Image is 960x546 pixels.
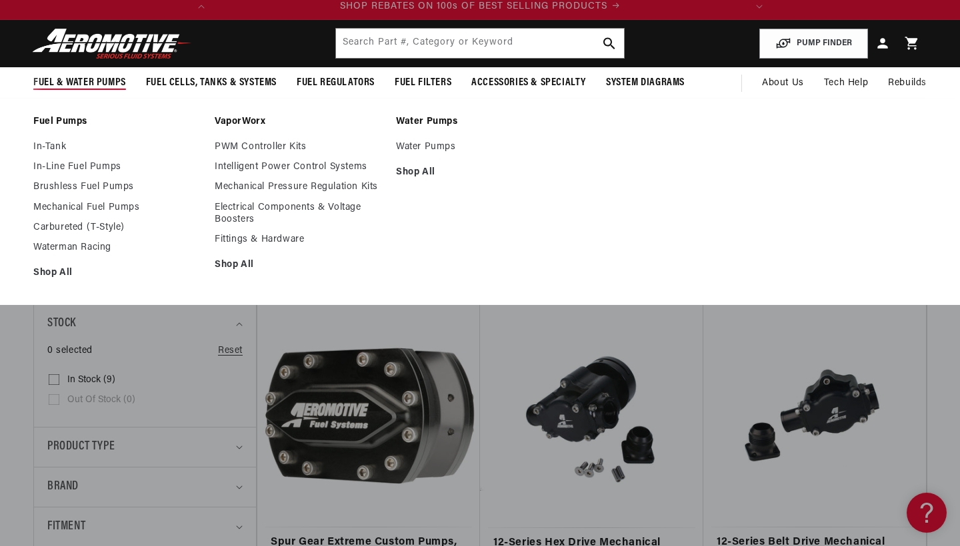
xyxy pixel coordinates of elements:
a: Fittings & Hardware [215,234,383,246]
a: Water Pumps [396,141,564,153]
span: Fuel Cells, Tanks & Systems [146,76,277,90]
button: search button [595,29,624,58]
summary: Rebuilds [878,67,937,99]
input: Search by Part Number, Category or Keyword [336,29,623,58]
a: About Us [752,67,814,99]
a: In-Line Fuel Pumps [33,161,201,173]
img: Aeromotive [29,28,195,59]
span: About Us [762,78,804,88]
span: Product type [47,437,115,457]
span: Fitment [47,517,85,537]
a: Mechanical Pressure Regulation Kits [215,181,383,193]
span: Brand [47,477,79,497]
a: Brushless Fuel Pumps [33,181,201,193]
span: Fuel & Water Pumps [33,76,126,90]
a: Carbureted (T-Style) [33,222,201,234]
span: Fuel Filters [395,76,451,90]
summary: Fuel & Water Pumps [23,67,136,99]
a: In-Tank [33,141,201,153]
a: Shop All [396,166,564,178]
span: Rebuilds [888,76,927,91]
summary: Fuel Cells, Tanks & Systems [136,67,287,99]
span: Fuel Regulators [297,76,375,90]
span: Out of stock (0) [67,394,135,406]
summary: Brand (0 selected) [47,467,243,507]
a: Waterman Racing [33,242,201,254]
span: Accessories & Specialty [471,76,586,90]
button: PUMP FINDER [759,29,868,59]
a: Shop All [33,267,201,279]
summary: Tech Help [814,67,878,99]
span: 0 selected [47,344,93,358]
summary: Fuel Filters [385,67,461,99]
a: Mechanical Fuel Pumps [33,202,201,214]
summary: Product type (0 selected) [47,427,243,467]
summary: Fuel Regulators [287,67,385,99]
a: Water Pumps [396,116,564,128]
a: PWM Controller Kits [215,141,383,153]
a: Intelligent Power Control Systems [215,161,383,173]
span: Tech Help [824,76,868,91]
a: Shop All [215,259,383,271]
a: Electrical Components & Voltage Boosters [215,202,383,226]
summary: Accessories & Specialty [461,67,596,99]
a: Fuel Pumps [33,116,201,128]
a: Reset [218,344,243,358]
span: In stock (9) [67,374,115,386]
summary: Stock (0 selected) [47,304,243,344]
span: System Diagrams [606,76,685,90]
span: SHOP REBATES ON 100s OF BEST SELLING PRODUCTS [340,1,607,11]
span: Stock [47,314,76,334]
a: VaporWorx [215,116,383,128]
summary: System Diagrams [596,67,695,99]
